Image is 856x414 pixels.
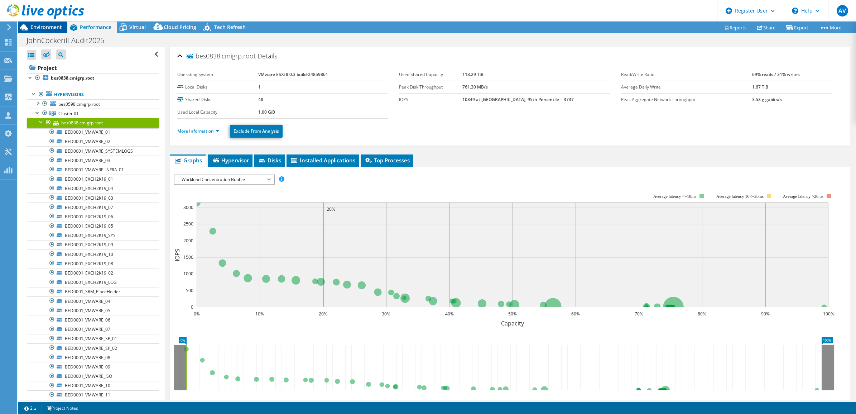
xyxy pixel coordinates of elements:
[193,311,199,317] text: 0%
[183,204,193,210] text: 3000
[635,311,643,317] text: 70%
[27,99,159,109] a: bes0598.cmigrp.root
[258,96,263,103] b: 48
[58,101,100,107] span: bes0598.cmigrp.root
[462,71,484,77] b: 118.29 TiB
[230,125,283,138] a: Exclude From Analysis
[27,212,159,221] a: BED0001_EXCH2K19_06
[23,37,115,44] h1: JohnCockerill-Audit2025
[621,84,752,91] label: Average Daily Write
[27,62,159,73] a: Project
[30,24,62,30] span: Environment
[752,71,800,77] b: 69% reads / 31% writes
[183,254,193,260] text: 1500
[258,157,281,164] span: Disks
[290,157,355,164] span: Installed Applications
[445,311,454,317] text: 40%
[27,90,159,99] a: Hypervisors
[174,157,202,164] span: Graphs
[27,184,159,193] a: BED0001_EXCH2K19_04
[191,304,193,310] text: 0
[183,238,193,244] text: 2000
[27,175,159,184] a: BED0001_EXCH2K19_01
[27,306,159,315] a: BED0001_VMWARE_05
[716,194,764,199] tspan: Average latency 10<=20ms
[27,315,159,324] a: BED0001_VMWARE_06
[814,22,847,33] a: More
[212,157,249,164] span: Hypervisor
[27,362,159,371] a: BED0001_VMWARE_09
[129,24,146,30] span: Virtual
[27,165,159,174] a: BED0001_VMWARE_INFRA_01
[781,22,814,33] a: Export
[508,311,517,317] text: 50%
[27,203,159,212] a: BED0001_EXCH2K19_07
[399,96,462,103] label: IOPS:
[258,71,328,77] b: VMware ESXi 8.0.3 build-24859861
[752,96,782,103] b: 3.53 gigabits/s
[327,206,335,212] text: 20%
[792,8,798,14] svg: \n
[752,22,781,33] a: Share
[186,287,193,294] text: 500
[173,248,181,261] text: IOPS
[27,240,159,249] a: BED0001_EXCH2K19_09
[837,5,848,16] span: AV
[399,84,462,91] label: Peak Disk Throughput
[177,84,259,91] label: Local Disks
[752,84,768,90] b: 1.67 TiB
[399,71,462,78] label: Used Shared Capacity
[382,311,390,317] text: 30%
[27,390,159,400] a: BED0001_VMWARE_11
[27,353,159,362] a: BED0001_VMWARE_08
[258,84,261,90] b: 1
[621,71,752,78] label: Read/Write Ratio
[571,311,580,317] text: 60%
[27,343,159,353] a: BED0001_VMWARE_SP_02
[718,22,752,33] a: Reports
[501,319,524,327] text: Capacity
[319,311,327,317] text: 20%
[27,400,159,409] a: BED0001_VMWARE_12
[462,96,574,103] b: 10349 at [GEOGRAPHIC_DATA], 95th Percentile = 3737
[698,311,706,317] text: 80%
[177,71,259,78] label: Operating System
[27,278,159,287] a: BED0001_EXCH2K19_LOG
[27,222,159,231] a: BED0001_EXCH2K19_05
[178,175,270,184] span: Workload Concentration Bubble
[27,118,159,127] a: bes0838.cmigrp.root
[27,146,159,156] a: BED0001_VMWARE_SYSTEMLOGS
[27,193,159,203] a: BED0001_EXCH2K19_03
[621,96,752,103] label: Peak Aggregate Network Throughput
[27,128,159,137] a: BED0001_VMWARE_01
[27,381,159,390] a: BED0001_VMWARE_10
[80,24,111,30] span: Performance
[27,287,159,296] a: BED0001_SRM_PlaceHolder
[27,109,159,118] a: Cluster 01
[51,75,94,81] b: bes0838.cmigrp.root
[41,404,83,413] a: Project Notes
[255,311,264,317] text: 10%
[27,372,159,381] a: BED0001_VMWARE_ISO
[19,404,42,413] a: 2
[653,194,696,199] tspan: Average latency <=10ms
[761,311,770,317] text: 90%
[462,84,488,90] b: 761.30 MB/s
[164,24,196,30] span: Cloud Pricing
[214,24,246,30] span: Tech Refresh
[27,268,159,277] a: BED0001_EXCH2K19_02
[27,334,159,343] a: BED0001_VMWARE_SP_01
[187,53,256,60] span: bes0838.cmigrp.root
[27,249,159,259] a: BED0001_EXCH2K19_10
[183,271,193,277] text: 1000
[27,231,159,240] a: BED0001_EXCH2K19_SYS
[58,110,79,116] span: Cluster 01
[27,259,159,268] a: BED0001_EXCH2K19_08
[258,109,275,115] b: 1.00 GiB
[27,296,159,306] a: BED0001_VMWARE_04
[783,194,823,199] text: Average latency >20ms
[27,325,159,334] a: BED0001_VMWARE_07
[27,73,159,83] a: bes0838.cmigrp.root
[27,156,159,165] a: BED0001_VMWARE_03
[27,137,159,146] a: BED0001_VMWARE_02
